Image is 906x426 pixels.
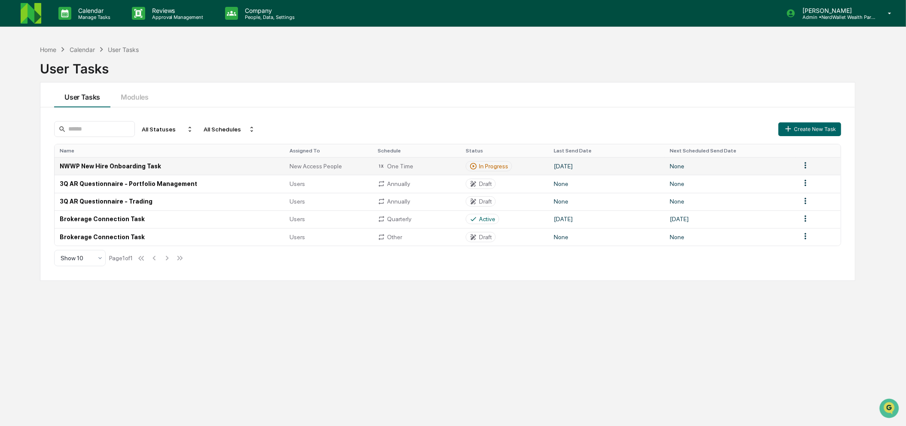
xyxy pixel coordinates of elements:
[54,82,110,107] button: User Tasks
[27,117,70,124] span: [PERSON_NAME]
[5,149,59,165] a: 🖐️Preclearance
[55,228,284,246] td: Brokerage Connection Task
[55,175,284,192] td: 3Q AR Questionnaire - Portfolio Management
[70,46,95,53] div: Calendar
[238,14,299,20] p: People, Data, Settings
[17,153,55,161] span: Preclearance
[378,233,455,241] div: Other
[71,117,74,124] span: •
[549,210,665,228] td: [DATE]
[9,66,24,82] img: 1746055101610-c473b297-6a78-478c-a979-82029cc54cd1
[479,180,492,187] div: Draft
[796,7,875,14] p: [PERSON_NAME]
[71,14,115,20] p: Manage Tasks
[290,234,305,240] span: Users
[76,117,94,124] span: [DATE]
[39,75,118,82] div: We're available if you need us!
[146,69,156,79] button: Start new chat
[479,234,492,240] div: Draft
[665,193,796,210] td: None
[55,193,284,210] td: 3Q AR Questionnaire - Trading
[665,157,796,175] td: None
[145,7,208,14] p: Reviews
[796,14,875,20] p: Admin • NerdWallet Wealth Partners
[665,228,796,246] td: None
[665,144,796,157] th: Next Scheduled Send Date
[549,193,665,210] td: None
[40,54,855,76] div: User Tasks
[284,144,372,157] th: Assigned To
[549,175,665,192] td: None
[479,163,508,170] div: In Progress
[5,166,58,181] a: 🔎Data Lookup
[378,180,455,188] div: Annually
[85,190,104,197] span: Pylon
[17,169,54,178] span: Data Lookup
[110,82,159,107] button: Modules
[9,154,15,161] div: 🖐️
[109,255,133,262] div: Page 1 of 1
[549,228,665,246] td: None
[71,153,107,161] span: Attestations
[665,175,796,192] td: None
[61,190,104,197] a: Powered byPylon
[200,122,259,136] div: All Schedules
[71,7,115,14] p: Calendar
[549,144,665,157] th: Last Send Date
[55,144,284,157] th: Name
[55,157,284,175] td: NWWP New Hire Onboarding Task
[461,144,549,157] th: Status
[290,198,305,205] span: Users
[55,210,284,228] td: Brokerage Connection Task
[290,216,305,222] span: Users
[138,122,197,136] div: All Statuses
[17,118,24,125] img: 1746055101610-c473b297-6a78-478c-a979-82029cc54cd1
[879,398,902,421] iframe: Open customer support
[378,162,455,170] div: One Time
[108,46,139,53] div: User Tasks
[378,198,455,205] div: Annually
[39,66,141,75] div: Start new chat
[372,144,461,157] th: Schedule
[479,216,495,222] div: Active
[549,157,665,175] td: [DATE]
[62,154,69,161] div: 🗄️
[40,46,56,53] div: Home
[290,163,342,170] span: New Access People
[18,66,34,82] img: 8933085812038_c878075ebb4cc5468115_72.jpg
[9,18,156,32] p: How can we help?
[238,7,299,14] p: Company
[145,14,208,20] p: Approval Management
[21,3,41,24] img: logo
[290,180,305,187] span: Users
[133,94,156,104] button: See all
[59,149,110,165] a: 🗄️Attestations
[9,109,22,123] img: Jack Rasmussen
[665,210,796,228] td: [DATE]
[479,198,492,205] div: Draft
[378,215,455,223] div: Quarterly
[9,170,15,177] div: 🔎
[9,96,58,103] div: Past conversations
[778,122,841,136] button: Create New Task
